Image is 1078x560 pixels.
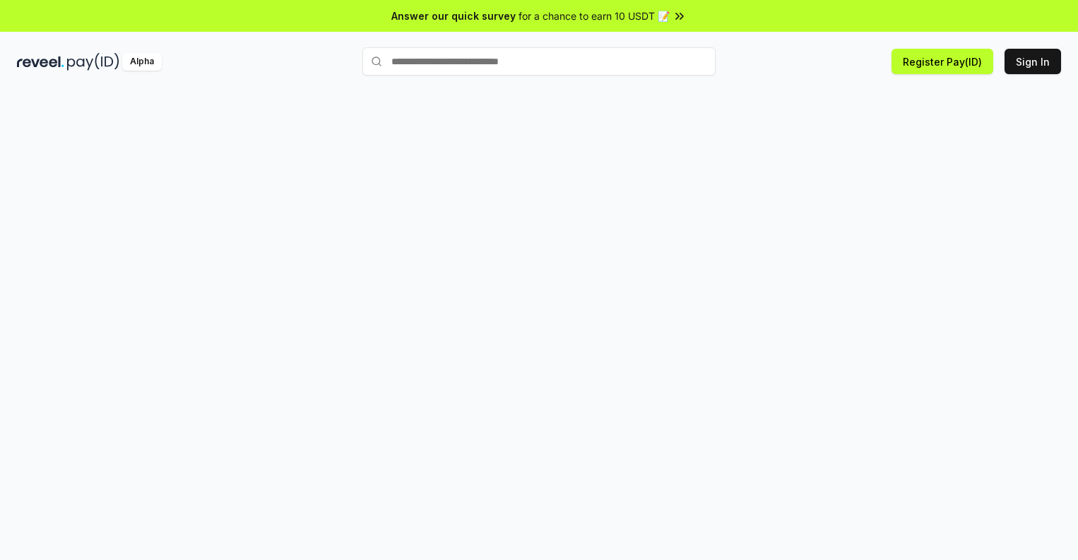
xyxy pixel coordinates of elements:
[122,53,162,71] div: Alpha
[892,49,993,74] button: Register Pay(ID)
[67,53,119,71] img: pay_id
[391,8,516,23] span: Answer our quick survey
[17,53,64,71] img: reveel_dark
[1005,49,1061,74] button: Sign In
[519,8,670,23] span: for a chance to earn 10 USDT 📝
